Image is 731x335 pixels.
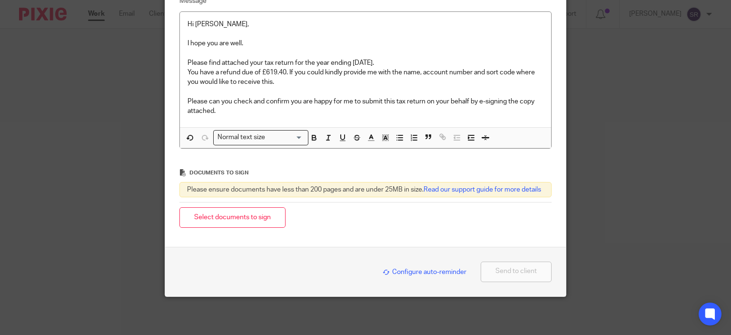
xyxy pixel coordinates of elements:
p: You have a refund due of £619.40. If you could kindly provide me with the name, account number an... [188,68,544,87]
button: Select documents to sign [179,207,286,228]
span: Documents to sign [189,170,248,175]
span: Configure auto-reminder [383,269,466,275]
input: Search for option [268,132,303,142]
p: Please can you check and confirm you are happy for me to submit this tax return on your behalf by... [188,97,544,116]
button: Send to client [481,262,552,282]
p: Hi [PERSON_NAME], [188,20,544,29]
div: Search for option [213,130,308,145]
p: Please find attached your tax return for the year ending [DATE]. [188,58,544,68]
a: Read our support guide for more details [424,186,541,193]
span: Normal text size [216,132,267,142]
div: Please ensure documents have less than 200 pages and are under 25MB in size. [179,182,552,197]
p: I hope you are well. [188,39,544,48]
